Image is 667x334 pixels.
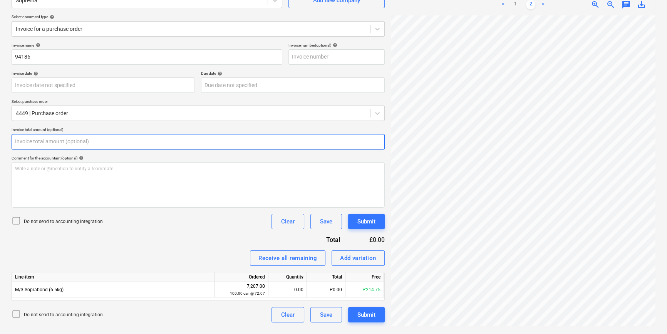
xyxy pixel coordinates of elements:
p: Invoice total amount (optional) [12,127,385,134]
p: Do not send to accounting integration [24,218,103,225]
div: Save [320,217,332,227]
div: Add variation [340,253,376,263]
button: Add variation [332,250,385,266]
div: Clear [281,310,295,320]
div: Receive all remaining [258,253,317,263]
p: Do not send to accounting integration [24,312,103,318]
div: 0.00 [271,282,303,297]
input: Invoice name [12,49,282,65]
div: Free [345,272,384,282]
small: 100.00 can @ 72.07 [230,291,265,295]
input: Invoice total amount (optional) [12,134,385,149]
span: help [48,15,54,19]
span: help [77,156,84,160]
div: Invoice number (optional) [288,43,385,48]
span: M/3 Soprabond (6.5kg) [15,287,64,292]
div: Invoice name [12,43,282,48]
div: Total [285,235,352,244]
span: help [216,71,222,76]
span: help [32,71,38,76]
div: Ordered [215,272,268,282]
div: Invoice date [12,71,195,76]
iframe: Chat Widget [628,297,667,334]
div: Select document type [12,14,385,19]
button: Receive all remaining [250,250,325,266]
button: Save [310,307,342,322]
button: Submit [348,214,385,229]
div: Save [320,310,332,320]
p: Select purchase order [12,99,385,106]
button: Save [310,214,342,229]
div: 7,207.00 [218,283,265,297]
button: Clear [271,214,304,229]
div: Clear [281,217,295,227]
input: Invoice date not specified [12,77,195,93]
div: Comment for the accountant (optional) [12,156,385,161]
span: help [331,43,337,47]
div: Submit [357,217,375,227]
input: Due date not specified [201,77,384,93]
div: Line-item [12,272,215,282]
span: help [34,43,40,47]
div: £214.75 [345,282,384,297]
button: Submit [348,307,385,322]
div: £0.00 [352,235,385,244]
button: Clear [271,307,304,322]
div: Submit [357,310,375,320]
div: Quantity [268,272,307,282]
div: Due date [201,71,384,76]
div: Total [307,272,345,282]
input: Invoice number [288,49,385,65]
div: £0.00 [307,282,345,297]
